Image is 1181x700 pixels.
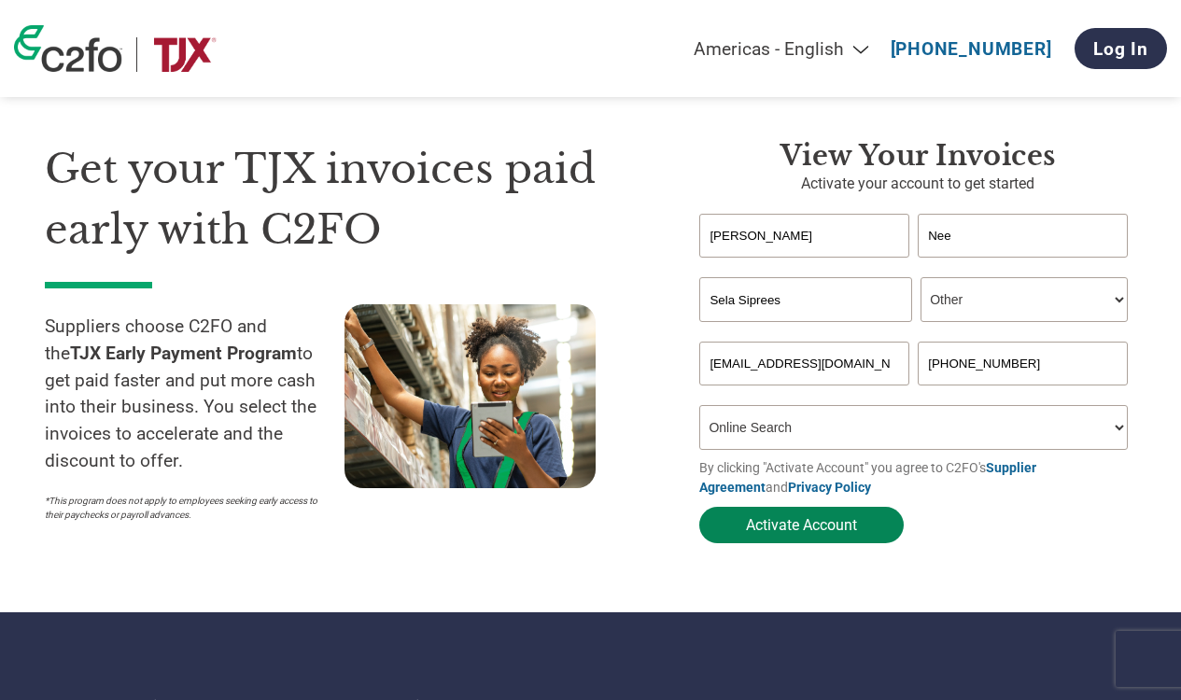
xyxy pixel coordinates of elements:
[699,507,904,543] button: Activate Account
[45,494,326,522] p: *This program does not apply to employees seeking early access to their paychecks or payroll adva...
[699,259,908,270] div: Invalid first name or first name is too long
[70,343,297,364] strong: TJX Early Payment Program
[891,38,1052,60] a: [PHONE_NUMBER]
[344,304,596,488] img: supply chain worker
[699,387,908,398] div: Inavlid Email Address
[699,214,908,258] input: First Name*
[918,214,1127,258] input: Last Name*
[45,139,643,259] h1: Get your TJX invoices paid early with C2FO
[918,342,1127,385] input: Phone*
[699,173,1136,195] p: Activate your account to get started
[699,342,908,385] input: Invalid Email format
[921,277,1127,322] select: Title/Role
[151,37,218,72] img: TJX
[699,324,1127,334] div: Invalid company name or company name is too long
[918,259,1127,270] div: Invalid last name or last name is too long
[788,480,871,495] a: Privacy Policy
[918,387,1127,398] div: Inavlid Phone Number
[699,277,911,322] input: Your company name*
[14,25,122,72] img: c2fo logo
[699,458,1136,497] p: By clicking "Activate Account" you agree to C2FO's and
[45,314,344,475] p: Suppliers choose C2FO and the to get paid faster and put more cash into their business. You selec...
[1075,28,1167,69] a: Log In
[699,139,1136,173] h3: View Your Invoices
